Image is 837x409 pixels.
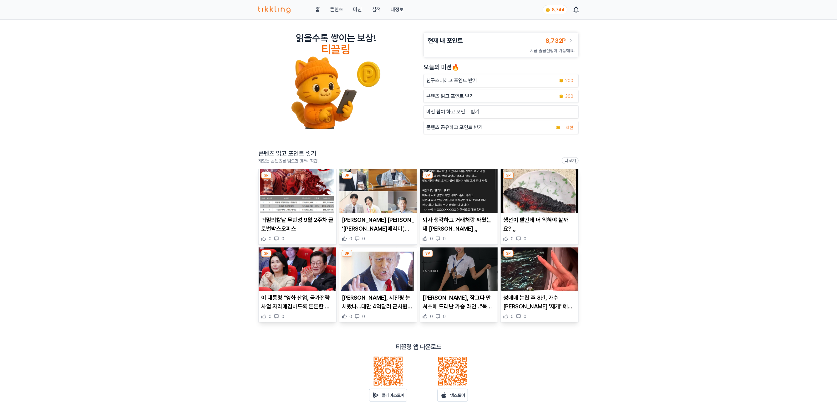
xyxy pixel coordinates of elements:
[559,94,564,99] img: coin
[424,74,579,87] button: 친구초대하고 포인트 받기 coin 200
[428,36,463,45] h3: 현재 내 포인트
[342,250,352,257] div: 3P
[524,236,526,242] span: 0
[391,6,404,13] a: 내정보
[423,293,495,311] p: [PERSON_NAME], 잠그다 만 셔츠에 드러난 가슴 라인…"복장이 이래도 됩니까" 깜짝
[258,169,337,245] div: 3P 귀멸의칼날 무한성 9월 2주차 글로벌박스오피스 귀멸의칼날 무한성 9월 2주차 글로벌박스오피스 0 0
[420,169,498,245] div: 3P 퇴사 생각하고 거래처랑 싸웠는데 안짤린 이유 ,, 퇴사 생각하고 거래처랑 싸웠는데 [PERSON_NAME] ,, 0 0
[430,313,433,320] span: 0
[511,313,514,320] span: 0
[282,313,284,320] span: 0
[258,247,337,323] div: 3P 이 대통령 "영화 산업, 국가전략사업 자리매김하도록 튼튼한 기반 조성" 이 대통령 "영화 산업, 국가전략사업 자리매김하도록 튼튼한 기반 조성" 0 0
[353,6,362,13] button: 미션
[424,90,579,103] a: 콘텐츠 읽고 포인트 받기 coin 300
[503,216,576,233] p: 생선이 빨간데 더 익혀야 할까요? ,,
[443,313,446,320] span: 0
[543,5,566,14] a: coin 8,744
[339,169,417,245] div: 3P 최우식·정소민 ‘우주메리미’, 정애리부터 김영민·백지원까지 ‘연기파 군단’ 출격 [PERSON_NAME]·[PERSON_NAME] ‘[PERSON_NAME]메리미’, [...
[342,216,414,233] p: [PERSON_NAME]·[PERSON_NAME] ‘[PERSON_NAME]메리미’, [PERSON_NAME]부터 [PERSON_NAME]·[PERSON_NAME]까지 ‘연기...
[339,169,417,213] img: 최우식·정소민 ‘우주메리미’, 정애리부터 김영민·백지원까지 ‘연기파 군단’ 출격
[450,392,465,398] p: 앱스토어
[261,293,334,311] p: 이 대통령 "영화 산업, 국가전략사업 자리매김하도록 튼튼한 기반 조성"
[420,247,498,323] div: 3P 맹승지, 잠그다 만 셔츠에 드러난 가슴 라인…"복장이 이래도 됩니까" 깜짝 [PERSON_NAME], 잠그다 만 셔츠에 드러난 가슴 라인…"복장이 이래도 됩니까" 깜짝 0 0
[559,78,564,83] img: coin
[426,124,483,131] p: 콘텐츠 공유하고 포인트 받기
[330,6,343,13] a: 콘텐츠
[524,313,526,320] span: 0
[420,247,498,291] img: 맹승지, 잠그다 만 셔츠에 드러난 가슴 라인…"복장이 이래도 됩니까" 깜짝
[261,172,271,179] div: 3P
[259,247,336,291] img: 이 대통령 "영화 산업, 국가전략사업 자리매김하도록 튼튼한 기반 조성"
[372,6,381,13] a: 실적
[382,392,404,398] p: 플레이스토어
[373,356,403,386] img: qrcode_android
[424,63,579,72] h2: 오늘의 미션🔥
[437,389,468,402] a: 앱스토어
[545,37,566,44] span: 8,732P
[530,48,575,53] span: 지금 출금신청이 가능해요!
[545,36,575,45] a: 8,732P
[426,108,479,116] p: 미션 참여 하고 포인트 받기
[503,172,514,179] div: 3P
[362,236,365,242] span: 0
[562,157,579,164] a: 더보기
[545,7,550,12] img: coin
[438,356,468,386] img: qrcode_ios
[501,169,578,213] img: 생선이 빨간데 더 익혀야 할까요? ,,
[423,172,433,179] div: 3P
[565,93,573,99] span: 300
[258,158,318,164] p: 재밌는 콘텐츠를 읽으면 3P씩 적립!
[420,169,498,213] img: 퇴사 생각하고 거래처랑 싸웠는데 안짤린 이유 ,,
[339,247,417,291] img: 트럼프, 시진핑 눈치봤나…대만 4억달러 군사원조 승인 거부
[443,236,446,242] span: 0
[316,6,320,13] a: 홈
[424,121,579,134] a: 콘텐츠 공유하고 포인트 받기 coin 무제한
[261,216,334,233] p: 귀멸의칼날 무한성 9월 2주차 글로벌박스오피스
[369,389,407,402] a: 플레이스토어
[322,43,351,56] h4: 티끌링
[269,313,271,320] span: 0
[342,293,414,311] p: [PERSON_NAME], 시진핑 눈치봤나…대만 4억달러 군사원조 승인 거부
[339,247,417,323] div: 3P 트럼프, 시진핑 눈치봤나…대만 4억달러 군사원조 승인 거부 [PERSON_NAME], 시진핑 눈치봤나…대만 4억달러 군사원조 승인 거부 0 0
[500,169,579,245] div: 3P 생선이 빨간데 더 익혀야 할까요? ,, 생선이 빨간데 더 익혀야 할까요? ,, 0 0
[552,7,565,12] span: 8,744
[362,313,365,320] span: 0
[430,236,433,242] span: 0
[511,236,514,242] span: 0
[282,236,284,242] span: 0
[500,247,579,323] div: 3P 성매매 논란 후 8년, 가수 지나 '재개' 예고…“나는 더 이상 과거에 의해 정의되지 않는다” 성매매 논란 후 8년, 가수 [PERSON_NAME] '재개' 예고…“나는...
[342,172,352,179] div: 3P
[296,32,376,43] h2: 읽을수록 쌓이는 보상!
[423,216,495,233] p: 퇴사 생각하고 거래처랑 싸웠는데 [PERSON_NAME] ,,
[423,250,433,257] div: 3P
[349,236,352,242] span: 0
[259,169,336,213] img: 귀멸의칼날 무한성 9월 2주차 글로벌박스오피스
[269,236,271,242] span: 0
[291,56,381,129] img: tikkling_character
[556,125,561,130] img: coin
[258,149,318,158] h2: 콘텐츠 읽고 포인트 쌓기
[565,77,573,84] span: 200
[396,342,441,351] p: 티끌링 앱 다운로드
[503,250,514,257] div: 3P
[501,247,578,291] img: 성매매 논란 후 8년, 가수 지나 '재개' 예고…“나는 더 이상 과거에 의해 정의되지 않는다”
[258,6,291,13] img: 티끌링
[349,313,352,320] span: 0
[261,250,271,257] div: 3P
[562,124,573,131] span: 무제한
[503,293,576,311] p: 성매매 논란 후 8년, 가수 [PERSON_NAME] '재개' 예고…“나는 더 이상 과거에 의해 정의되지 않는다”
[426,77,477,84] p: 친구초대하고 포인트 받기
[426,92,474,100] p: 콘텐츠 읽고 포인트 받기
[424,105,579,118] button: 미션 참여 하고 포인트 받기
